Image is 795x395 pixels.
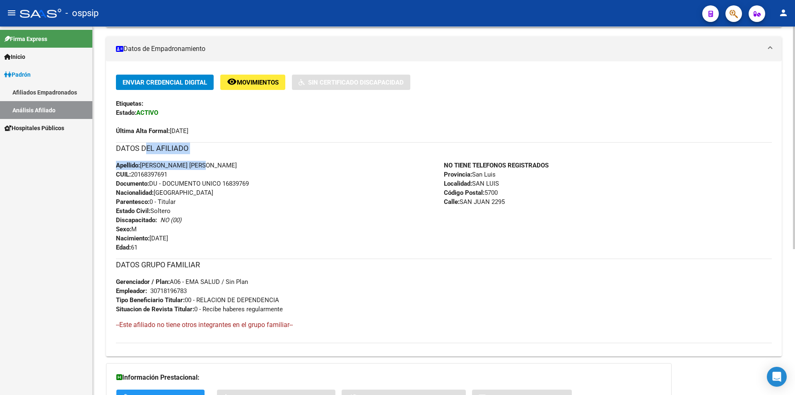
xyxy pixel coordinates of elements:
[160,216,181,224] i: NO (00)
[4,124,64,133] span: Hospitales Públicos
[116,189,154,196] strong: Nacionalidad:
[116,320,772,330] h4: --Este afiliado no tiene otros integrantes en el grupo familiar--
[116,127,188,135] span: [DATE]
[116,225,131,233] strong: Sexo:
[116,216,157,224] strong: Discapacitado:
[308,79,404,86] span: Sin Certificado Discapacidad
[116,100,143,107] strong: Etiquetas:
[116,171,167,178] span: 20168397691
[116,287,147,295] strong: Empleador:
[116,235,149,242] strong: Nacimiento:
[116,305,283,313] span: 0 - Recibe haberes regularmente
[65,4,99,22] span: - ospsip
[116,207,171,215] span: Soltero
[444,180,472,187] strong: Localidad:
[237,79,279,86] span: Movimientos
[444,162,549,169] strong: NO TIENE TELEFONOS REGISTRADOS
[116,198,149,206] strong: Parentesco:
[116,162,140,169] strong: Apellido:
[116,75,214,90] button: Enviar Credencial Digital
[116,198,176,206] span: 0 - Titular
[106,36,782,61] mat-expansion-panel-header: Datos de Empadronamiento
[444,171,472,178] strong: Provincia:
[116,171,131,178] strong: CUIL:
[116,127,170,135] strong: Última Alta Formal:
[116,244,137,251] span: 61
[116,44,762,53] mat-panel-title: Datos de Empadronamiento
[116,180,249,187] span: DU - DOCUMENTO UNICO 16839769
[116,305,194,313] strong: Situacion de Revista Titular:
[123,79,207,86] span: Enviar Credencial Digital
[444,180,499,187] span: SAN LUIS
[150,286,187,296] div: 30718196783
[116,296,279,304] span: 00 - RELACION DE DEPENDENCIA
[116,244,131,251] strong: Edad:
[116,225,137,233] span: M
[4,34,47,44] span: Firma Express
[116,189,213,196] span: [GEOGRAPHIC_DATA]
[778,8,788,18] mat-icon: person
[4,70,31,79] span: Padrón
[767,367,787,387] div: Open Intercom Messenger
[116,278,248,286] span: A06 - EMA SALUD / Sin Plan
[220,75,285,90] button: Movimientos
[116,162,237,169] span: [PERSON_NAME] [PERSON_NAME]
[444,198,460,206] strong: Calle:
[444,198,505,206] span: SAN JUAN 2295
[227,77,237,87] mat-icon: remove_red_eye
[116,109,136,116] strong: Estado:
[116,259,772,271] h3: DATOS GRUPO FAMILIAR
[444,189,484,196] strong: Código Postal:
[106,61,782,356] div: Datos de Empadronamiento
[4,52,25,61] span: Inicio
[116,278,170,286] strong: Gerenciador / Plan:
[444,189,498,196] span: 5700
[116,296,185,304] strong: Tipo Beneficiario Titular:
[116,180,149,187] strong: Documento:
[116,372,661,383] h3: Información Prestacional:
[116,235,168,242] span: [DATE]
[444,171,496,178] span: San Luis
[292,75,410,90] button: Sin Certificado Discapacidad
[116,143,772,154] h3: DATOS DEL AFILIADO
[136,109,158,116] strong: ACTIVO
[7,8,17,18] mat-icon: menu
[116,207,150,215] strong: Estado Civil:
